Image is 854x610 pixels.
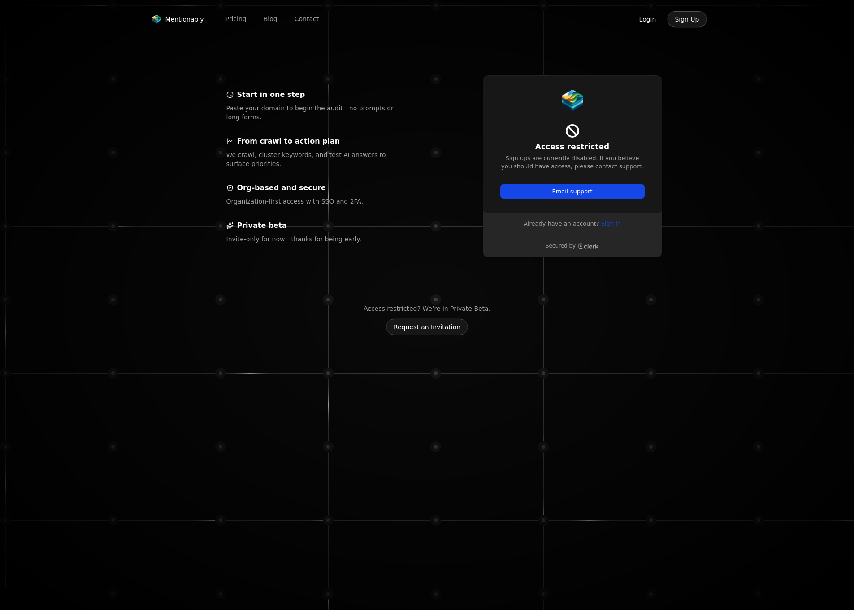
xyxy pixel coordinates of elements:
[237,183,326,193] p: Org‑based and secure
[501,185,644,198] button: Email support
[632,11,664,28] button: Login
[237,220,287,231] p: Private beta
[501,142,644,152] h1: Access restricted
[667,11,707,28] button: Sign Up
[577,243,599,249] a: Clerk logo
[237,136,340,147] p: From crawl to action plan
[256,12,285,26] a: Blog
[226,235,399,244] p: Invite‑only for now—thanks for being early.
[524,220,599,228] span: Already have an account?
[237,89,305,100] p: Start in one step
[501,154,644,170] p: Sign ups are currently disabled. If you believe you should have access, please contact support.
[226,197,399,206] p: Organization‑first access with SSO and 2FA.
[364,304,490,313] p: Access restricted? We’re in Private Beta.
[151,15,162,24] img: Mentionably logo
[601,220,621,228] a: Sign in
[226,150,399,168] p: We crawl, cluster keywords, and test AI answers to surface priorities.
[386,318,468,335] button: Request an Invitation
[218,12,254,26] a: Pricing
[165,15,204,24] span: Mentionably
[287,12,326,26] a: Contact
[226,104,399,122] p: Paste your domain to begin the audit—no prompts or long forms.
[562,90,583,111] img: Mentionably
[147,13,208,26] a: Mentionably
[546,243,576,250] p: Secured by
